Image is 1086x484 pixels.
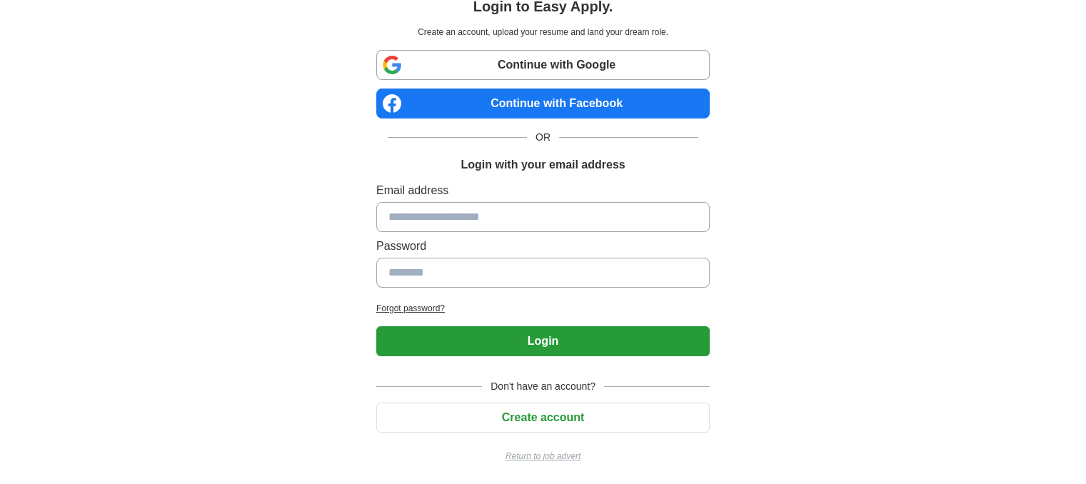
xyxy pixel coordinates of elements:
a: Continue with Google [376,50,710,80]
label: Email address [376,182,710,199]
a: Forgot password? [376,302,710,315]
label: Password [376,238,710,255]
a: Create account [376,411,710,423]
h1: Login with your email address [461,156,625,173]
button: Create account [376,403,710,433]
p: Create an account, upload your resume and land your dream role. [379,26,707,39]
span: Don't have an account? [482,379,604,394]
a: Return to job advert [376,450,710,463]
a: Continue with Facebook [376,89,710,119]
button: Login [376,326,710,356]
span: OR [527,130,559,145]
